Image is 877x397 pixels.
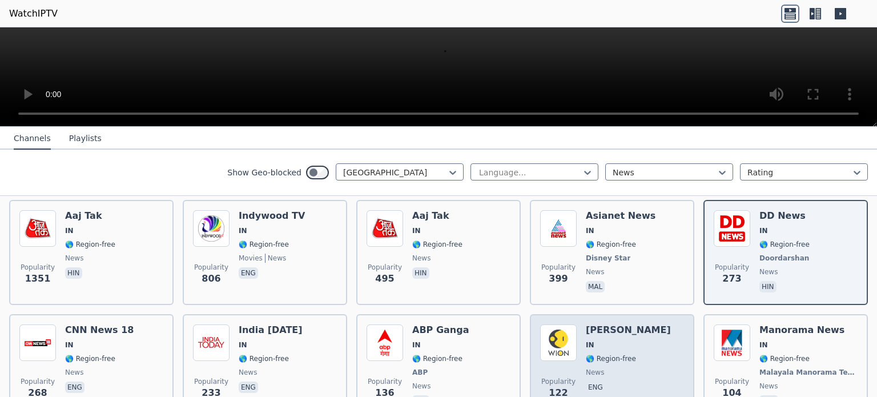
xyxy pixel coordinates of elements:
[586,368,604,377] span: news
[239,210,305,222] h6: Indywood TV
[65,382,85,393] p: eng
[65,210,115,222] h6: Aaj Tak
[586,340,594,350] span: IN
[759,226,768,235] span: IN
[759,267,778,276] span: news
[540,210,577,247] img: Asianet News
[412,354,462,363] span: 🌎 Region-free
[586,382,605,393] p: eng
[412,254,431,263] span: news
[759,240,810,249] span: 🌎 Region-free
[412,368,428,377] span: ABP
[412,382,431,391] span: news
[14,128,51,150] button: Channels
[541,377,576,386] span: Popularity
[412,210,462,222] h6: Aaj Tak
[65,267,82,279] p: hin
[540,324,577,361] img: WION
[759,354,810,363] span: 🌎 Region-free
[9,7,58,21] a: WatchIPTV
[65,368,83,377] span: news
[759,324,858,336] h6: Manorama News
[19,210,56,247] img: Aaj Tak
[759,368,855,377] span: Malayala Manorama Television
[65,354,115,363] span: 🌎 Region-free
[412,240,462,249] span: 🌎 Region-free
[541,263,576,272] span: Popularity
[194,263,228,272] span: Popularity
[368,263,402,272] span: Popularity
[367,210,403,247] img: Aaj Tak
[412,324,469,336] h6: ABP Ganga
[69,128,102,150] button: Playlists
[65,240,115,249] span: 🌎 Region-free
[19,324,56,361] img: CNN News 18
[65,324,134,336] h6: CNN News 18
[759,281,777,292] p: hin
[715,377,749,386] span: Popularity
[586,281,605,292] p: mal
[586,210,655,222] h6: Asianet News
[367,324,403,361] img: ABP Ganga
[586,254,630,263] span: Disney Star
[227,167,301,178] label: Show Geo-blocked
[714,324,750,361] img: Manorama News
[193,324,230,361] img: India Today
[65,340,74,350] span: IN
[586,354,636,363] span: 🌎 Region-free
[759,254,809,263] span: Doordarshan
[194,377,228,386] span: Popularity
[412,267,429,279] p: hin
[586,226,594,235] span: IN
[714,210,750,247] img: DD News
[412,340,421,350] span: IN
[368,377,402,386] span: Popularity
[193,210,230,247] img: Indywood TV
[21,377,55,386] span: Popularity
[239,354,289,363] span: 🌎 Region-free
[586,240,636,249] span: 🌎 Region-free
[549,272,568,286] span: 399
[239,382,258,393] p: eng
[239,267,258,279] p: eng
[722,272,741,286] span: 273
[265,254,286,263] span: news
[65,254,83,263] span: news
[239,254,263,263] span: movies
[239,226,247,235] span: IN
[759,382,778,391] span: news
[239,340,247,350] span: IN
[586,267,604,276] span: news
[759,210,811,222] h6: DD News
[759,340,768,350] span: IN
[202,272,220,286] span: 806
[412,226,421,235] span: IN
[375,272,394,286] span: 495
[239,368,257,377] span: news
[21,263,55,272] span: Popularity
[25,272,51,286] span: 1351
[715,263,749,272] span: Popularity
[586,324,671,336] h6: [PERSON_NAME]
[239,240,289,249] span: 🌎 Region-free
[65,226,74,235] span: IN
[239,324,303,336] h6: India [DATE]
